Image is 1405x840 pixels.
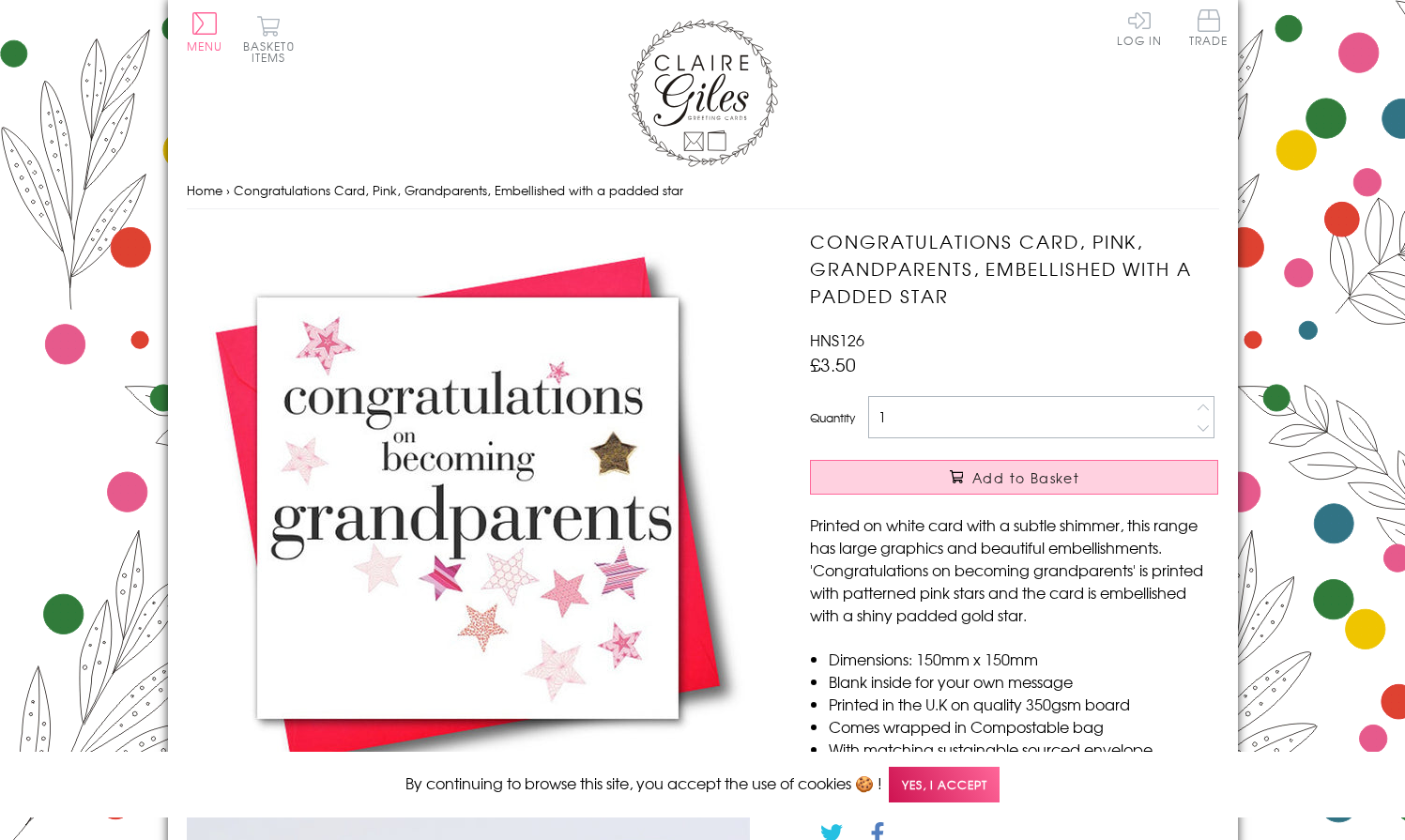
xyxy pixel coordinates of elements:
li: Dimensions: 150mm x 150mm [829,648,1218,670]
li: Blank inside for your own message [829,670,1218,693]
span: Trade [1189,9,1229,46]
span: Add to Basket [972,468,1079,487]
button: Menu [187,12,223,52]
label: Quantity [810,409,855,426]
a: Home [187,181,222,199]
span: Menu [187,38,223,54]
p: Printed on white card with a subtle shimmer, this range has large graphics and beautiful embellis... [810,513,1218,626]
h1: Congratulations Card, Pink, Grandparents, Embellished with a padded star [810,228,1218,309]
img: Claire Giles Greetings Cards [628,19,778,167]
span: Yes, I accept [889,767,1000,803]
span: 0 items [252,38,295,66]
li: Printed in the U.K on quality 350gsm board [829,693,1218,715]
span: Congratulations Card, Pink, Grandparents, Embellished with a padded star [234,181,683,199]
button: Basket0 items [243,15,295,63]
a: Trade [1189,9,1229,50]
span: HNS126 [810,328,864,351]
span: £3.50 [810,351,856,377]
span: › [226,181,230,199]
li: With matching sustainable sourced envelope [829,738,1218,760]
a: Log In [1117,9,1162,46]
img: Congratulations Card, Pink, Grandparents, Embellished with a padded star [187,228,750,790]
li: Comes wrapped in Compostable bag [829,715,1218,738]
button: Add to Basket [810,460,1218,495]
nav: breadcrumbs [187,172,1219,210]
